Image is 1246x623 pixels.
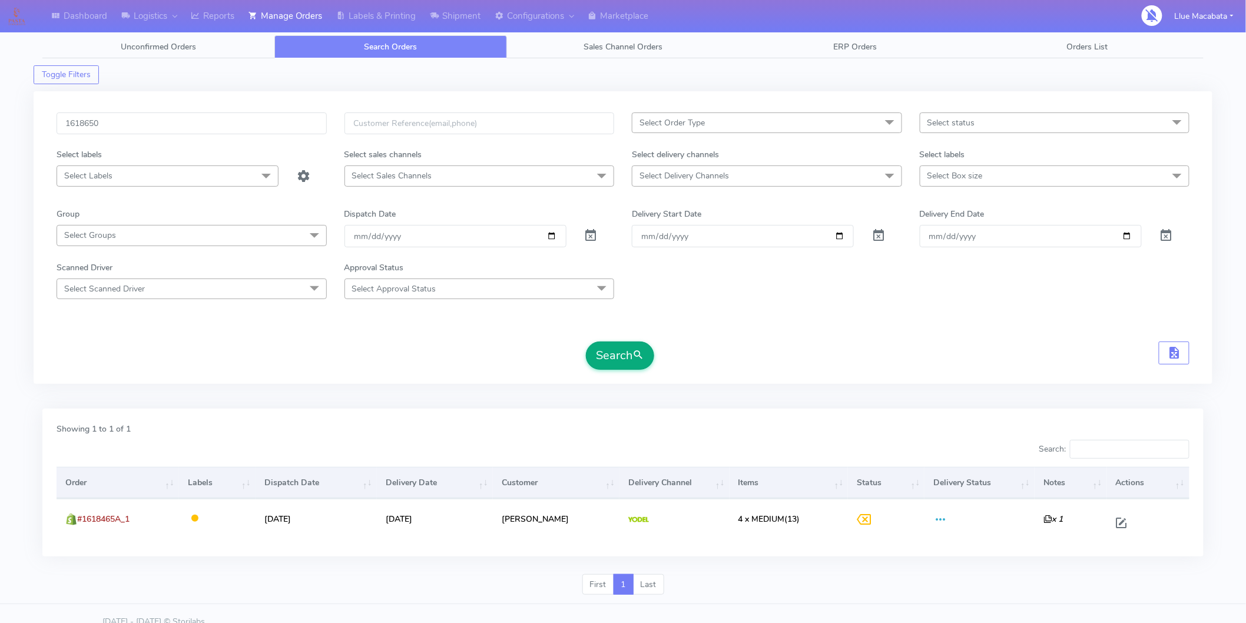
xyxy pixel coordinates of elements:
label: Select delivery channels [632,148,719,161]
input: Search: [1070,440,1189,459]
a: 1 [614,574,634,595]
label: Approval Status [344,261,404,274]
th: Delivery Date: activate to sort column ascending [377,467,493,499]
th: Status: activate to sort column ascending [848,467,924,499]
th: Order: activate to sort column ascending [57,467,179,499]
button: Toggle Filters [34,65,99,84]
label: Search: [1039,440,1189,459]
button: Llue Macabata [1166,4,1242,28]
span: Select Scanned Driver [64,283,145,294]
span: Select Box size [927,170,983,181]
span: Select Order Type [639,117,705,128]
img: shopify.png [65,513,77,525]
span: Select Labels [64,170,112,181]
label: Scanned Driver [57,261,112,274]
th: Items: activate to sort column ascending [730,467,849,499]
i: x 1 [1043,513,1063,525]
label: Delivery End Date [920,208,985,220]
span: (13) [738,513,800,525]
th: Customer: activate to sort column ascending [493,467,619,499]
label: Dispatch Date [344,208,396,220]
td: [DATE] [377,499,493,538]
span: Select Delivery Channels [639,170,729,181]
label: Select labels [57,148,102,161]
span: Search Orders [364,41,417,52]
label: Group [57,208,79,220]
span: Orders List [1067,41,1108,52]
img: Yodel [628,517,649,523]
span: Unconfirmed Orders [121,41,196,52]
label: Delivery Start Date [632,208,701,220]
th: Labels: activate to sort column ascending [179,467,256,499]
th: Notes: activate to sort column ascending [1035,467,1107,499]
th: Delivery Channel: activate to sort column ascending [619,467,730,499]
td: [DATE] [256,499,377,538]
span: #1618465A_1 [77,513,130,525]
span: 4 x MEDIUM [738,513,785,525]
th: Dispatch Date: activate to sort column ascending [256,467,377,499]
span: Select Sales Channels [352,170,432,181]
label: Select sales channels [344,148,422,161]
button: Search [586,342,654,370]
label: Showing 1 to 1 of 1 [57,423,131,435]
span: Sales Channel Orders [584,41,662,52]
th: Delivery Status: activate to sort column ascending [924,467,1035,499]
span: Select Approval Status [352,283,436,294]
th: Actions: activate to sort column ascending [1107,467,1190,499]
td: [PERSON_NAME] [493,499,619,538]
ul: Tabs [42,35,1204,58]
span: ERP Orders [833,41,877,52]
span: Select status [927,117,975,128]
label: Select labels [920,148,965,161]
input: Customer Reference(email,phone) [344,112,615,134]
span: Select Groups [64,230,116,241]
input: Order Id [57,112,327,134]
